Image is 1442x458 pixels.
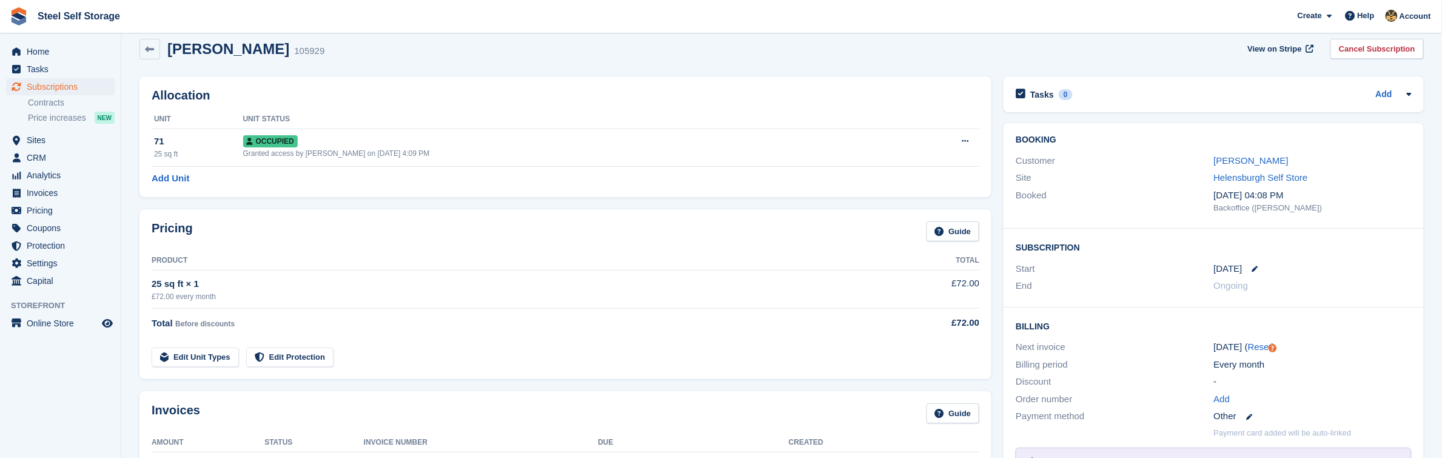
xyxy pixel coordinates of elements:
span: Ongoing [1214,280,1249,291]
a: Guide [927,221,980,241]
th: Created [789,433,980,453]
h2: [PERSON_NAME] [167,41,289,57]
span: Tasks [27,61,99,78]
a: menu [6,78,115,95]
img: James Steel [1386,10,1398,22]
a: [PERSON_NAME] [1214,155,1289,166]
div: Customer [1016,154,1213,168]
span: Total [152,318,173,328]
th: Status [264,433,363,453]
span: Occupied [243,135,298,147]
time: 2025-09-02 00:00:00 UTC [1214,262,1242,276]
h2: Allocation [152,89,979,103]
a: menu [6,167,115,184]
div: Discount [1016,375,1213,389]
p: Payment card added will be auto-linked [1214,427,1352,439]
div: - [1214,375,1412,389]
a: menu [6,43,115,60]
a: Edit Unit Types [152,348,239,368]
a: menu [6,184,115,201]
a: Preview store [100,316,115,331]
a: menu [6,315,115,332]
div: Site [1016,171,1213,185]
div: Granted access by [PERSON_NAME] on [DATE] 4:09 PM [243,148,891,159]
a: Add [1214,392,1230,406]
a: menu [6,132,115,149]
div: 105929 [294,44,324,58]
div: [DATE] 04:08 PM [1214,189,1412,203]
div: Backoffice ([PERSON_NAME]) [1214,202,1412,214]
div: 0 [1059,89,1073,100]
a: menu [6,61,115,78]
span: Online Store [27,315,99,332]
img: stora-icon-8386f47178a22dfd0bd8f6a31ec36ba5ce8667c1dd55bd0f319d3a0aa187defe.svg [10,7,28,25]
div: 25 sq ft [154,149,243,160]
div: Billing period [1016,358,1213,372]
span: View on Stripe [1248,43,1302,55]
div: Payment method [1016,409,1213,423]
div: Every month [1214,358,1412,372]
th: Total [870,251,979,271]
span: Sites [27,132,99,149]
a: menu [6,255,115,272]
div: Tooltip anchor [1267,343,1278,354]
h2: Billing [1016,320,1412,332]
a: Price increases NEW [28,111,115,124]
a: Add [1376,88,1392,102]
a: Steel Self Storage [33,6,125,26]
a: menu [6,272,115,289]
a: menu [6,237,115,254]
a: menu [6,149,115,166]
span: Price increases [28,112,86,124]
a: Contracts [28,97,115,109]
div: Next invoice [1016,340,1213,354]
div: Other [1214,409,1412,423]
h2: Invoices [152,403,200,423]
a: Reset [1248,342,1272,352]
th: Amount [152,433,264,453]
div: 25 sq ft × 1 [152,277,870,291]
span: Protection [27,237,99,254]
span: Settings [27,255,99,272]
div: £72.00 [870,316,979,330]
span: Coupons [27,220,99,237]
th: Unit [152,110,243,129]
th: Unit Status [243,110,891,129]
a: View on Stripe [1243,39,1316,59]
span: Storefront [11,300,121,312]
div: 71 [154,135,243,149]
span: Analytics [27,167,99,184]
span: Invoices [27,184,99,201]
span: Capital [27,272,99,289]
a: Helensburgh Self Store [1214,172,1308,183]
a: Add Unit [152,172,189,186]
span: Pricing [27,202,99,219]
div: NEW [95,112,115,124]
div: [DATE] ( ) [1214,340,1412,354]
h2: Booking [1016,135,1412,145]
div: Start [1016,262,1213,276]
a: Cancel Subscription [1330,39,1424,59]
a: menu [6,202,115,219]
th: Product [152,251,870,271]
span: Subscriptions [27,78,99,95]
th: Invoice Number [364,433,598,453]
span: Create [1298,10,1322,22]
a: Edit Protection [246,348,334,368]
div: Order number [1016,392,1213,406]
span: CRM [27,149,99,166]
th: Due [598,433,789,453]
div: Booked [1016,189,1213,214]
span: Home [27,43,99,60]
td: £72.00 [870,270,979,308]
h2: Subscription [1016,241,1412,253]
h2: Tasks [1030,89,1054,100]
span: Before discounts [175,320,235,328]
span: Help [1358,10,1375,22]
div: £72.00 every month [152,291,870,302]
div: End [1016,279,1213,293]
h2: Pricing [152,221,193,241]
span: Account [1400,10,1431,22]
a: menu [6,220,115,237]
a: Guide [927,403,980,423]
